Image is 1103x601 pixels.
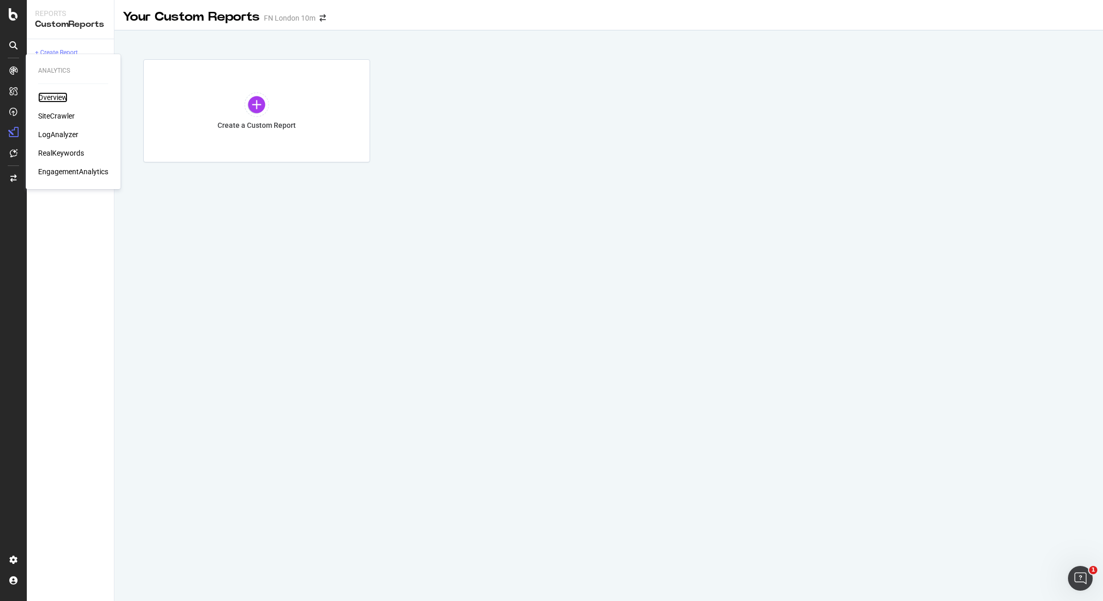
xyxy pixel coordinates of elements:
div: Reports [35,8,106,19]
div: Create a Custom Report [218,121,296,130]
iframe: Intercom live chat [1068,566,1093,591]
a: + Create Report [35,47,107,58]
a: EngagementAnalytics [38,166,108,177]
a: RealKeywords [38,148,84,158]
div: CustomReports [35,19,106,30]
div: Your Custom Reports [123,8,260,26]
div: Analytics [38,66,108,75]
div: FN London 10m [264,13,315,23]
div: + Create Report [35,47,78,58]
div: arrow-right-arrow-left [320,14,326,22]
a: LogAnalyzer [38,129,78,140]
a: SiteCrawler [38,111,75,121]
span: 1 [1089,566,1097,574]
a: Overview [38,92,68,103]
